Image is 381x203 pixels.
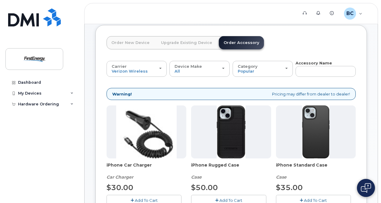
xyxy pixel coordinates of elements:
strong: Warning! [112,91,132,97]
a: Order New Device [107,36,154,49]
span: All [175,69,180,73]
span: Device Make [175,64,202,69]
div: Pricing may differ from dealer to dealer! [107,88,356,100]
img: iphonesecg.jpg [116,105,177,158]
img: Defender.jpg [217,105,245,158]
a: Upgrade Existing Device [156,36,217,49]
span: iPhone Standard Case [276,162,356,174]
div: Bradbury, Cynthia [340,8,367,20]
span: Add To Cart [135,198,158,203]
a: Order Accessory [219,36,264,49]
span: Carrier [112,64,127,69]
button: Category Popular [233,61,293,77]
div: iPhone Standard Case [276,162,356,180]
span: $50.00 [191,183,218,192]
img: Symmetry.jpg [302,105,330,158]
span: BC [346,10,354,17]
button: Device Make All [169,61,230,77]
span: Add To Cart [219,198,242,203]
span: $30.00 [107,183,133,192]
span: Add To Cart [304,198,327,203]
span: Category [238,64,258,69]
span: iPhone Car Charger [107,162,186,174]
div: iPhone Rugged Case [191,162,271,180]
strong: Accessory Name [296,61,332,65]
button: Carrier Verizon Wireless [107,61,167,77]
em: Case [276,174,287,180]
em: Case [191,174,202,180]
span: Popular [238,69,254,73]
span: $35.00 [276,183,303,192]
img: Open chat [361,183,371,193]
span: iPhone Rugged Case [191,162,271,174]
span: Verizon Wireless [112,69,148,73]
div: iPhone Car Charger [107,162,186,180]
em: Car Charger [107,174,133,180]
